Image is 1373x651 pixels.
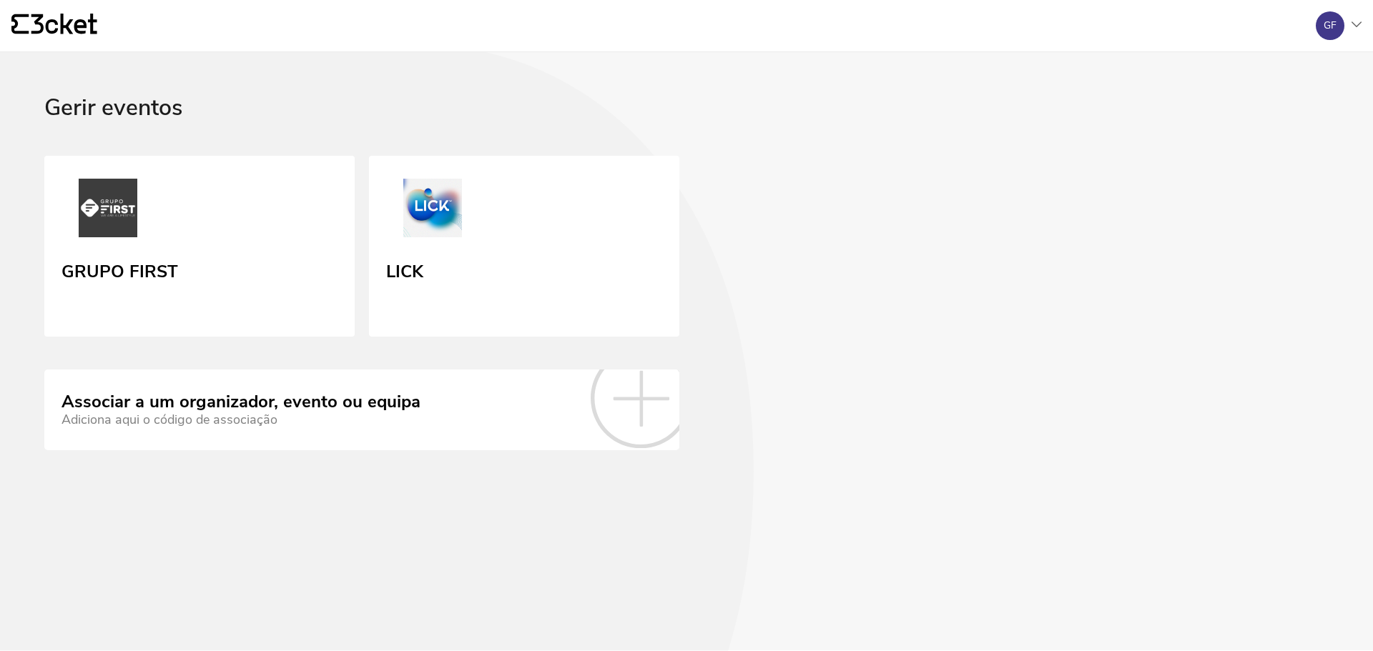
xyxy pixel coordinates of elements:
div: GF [1324,20,1337,31]
div: Associar a um organizador, evento ou equipa [61,392,420,412]
a: GRUPO FIRST GRUPO FIRST [44,156,355,337]
a: {' '} [11,14,97,38]
a: LICK LICK [369,156,679,337]
img: LICK [386,179,479,243]
g: {' '} [11,14,29,34]
div: Gerir eventos [44,95,1329,156]
div: LICK [386,257,423,282]
img: GRUPO FIRST [61,179,154,243]
a: Associar a um organizador, evento ou equipa Adiciona aqui o código de associação [44,369,679,449]
div: Adiciona aqui o código de associação [61,412,420,427]
div: GRUPO FIRST [61,257,178,282]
